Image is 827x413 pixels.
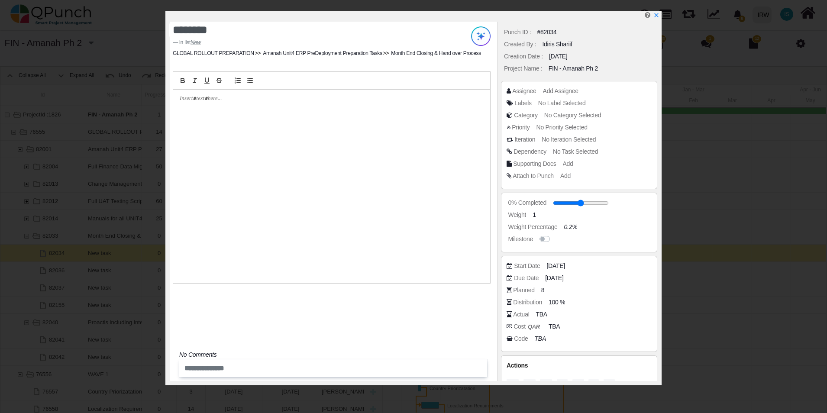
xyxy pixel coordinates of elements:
div: Attach to Punch [513,171,554,181]
div: Labels [514,99,532,108]
div: Dependency [514,147,546,156]
div: Weight Percentage [508,223,558,232]
span: Actions [507,362,528,369]
div: FIN - Amanah Ph 2 [549,64,598,73]
div: Due Date [514,274,539,283]
i: TBA [535,335,546,342]
div: Actual [513,310,529,319]
div: Supporting Docs [513,159,556,168]
div: Iteration [514,135,535,144]
span: Add [563,160,573,167]
div: 0% Completed [508,198,546,207]
button: Edit [604,379,615,393]
i: No Comments [179,351,216,358]
span: [DATE] [546,261,565,271]
span: Add Assignee [543,87,578,94]
div: Code [514,334,528,343]
span: No Iteration Selected [542,136,596,143]
button: History [588,379,599,393]
span: No Priority Selected [536,124,588,131]
button: Copy Link [572,379,584,393]
div: Weight [508,210,527,219]
span: TBA [536,310,547,319]
span: [DATE] [545,274,563,283]
div: Planned [513,286,534,295]
button: Move [523,379,536,393]
span: 100 % [549,298,565,307]
button: Duration should be greater than 1 day to split [507,379,519,393]
button: Delete [557,379,568,393]
span: TBA [549,322,560,331]
span: Add [560,172,571,179]
span: No Task Selected [553,148,598,155]
div: Priority [512,123,530,132]
span: 8 [541,286,545,295]
span: No Label Selected [538,100,586,106]
div: Distribution [513,298,542,307]
div: Category [514,111,538,120]
div: Cost [514,322,542,331]
div: Project Name : [504,64,543,73]
span: 1 [533,210,536,219]
b: QAR [528,323,540,330]
span: No Category Selected [544,112,601,119]
div: Start Date [514,261,540,271]
div: Milestone [508,235,533,244]
i: 0.2% [564,223,578,230]
div: Assignee [512,87,536,96]
button: Copy [540,379,552,393]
